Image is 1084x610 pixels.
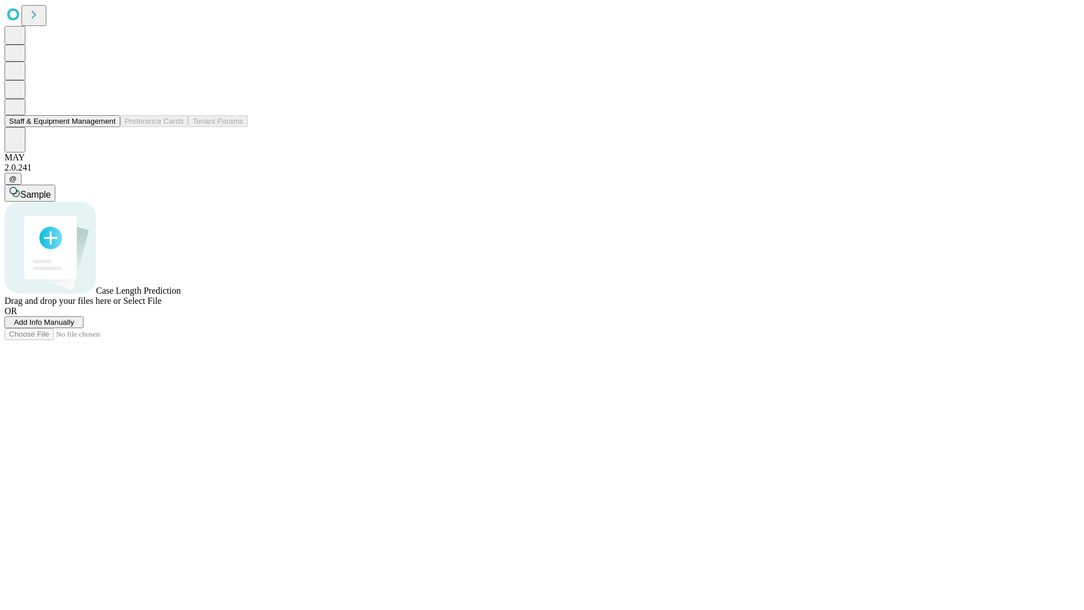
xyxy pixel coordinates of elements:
span: Drag and drop your files here or [5,296,121,306]
button: Add Info Manually [5,316,84,328]
button: Preference Cards [120,115,188,127]
button: Sample [5,185,55,202]
span: Select File [123,296,161,306]
span: Add Info Manually [14,318,75,326]
button: @ [5,173,21,185]
span: Sample [20,190,51,199]
span: OR [5,306,17,316]
span: @ [9,175,17,183]
span: Case Length Prediction [96,286,181,295]
div: MAY [5,152,1079,163]
button: Tenant Params [188,115,248,127]
button: Staff & Equipment Management [5,115,120,127]
div: 2.0.241 [5,163,1079,173]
